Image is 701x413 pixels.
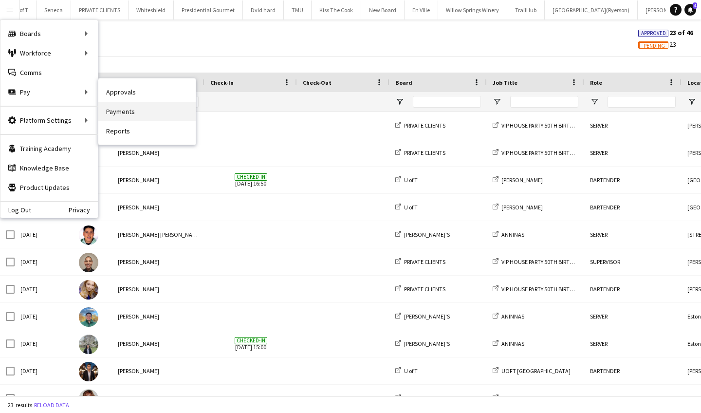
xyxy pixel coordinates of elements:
[608,96,676,108] input: Role Filter Input
[303,79,332,86] span: Check-Out
[493,340,524,347] a: ANINNAS
[79,335,98,354] img: Karen Barajas
[404,122,445,129] span: PRIVATE CLIENTS
[79,307,98,327] img: Felipe Mantilla
[501,122,583,129] span: VIP HOUSE PARTY 50TH BIRTHDAY
[15,276,73,302] div: [DATE]
[7,0,37,19] button: U of T
[235,337,267,344] span: Checked-in
[79,225,98,245] img: Rodolfo Sebastián López
[395,176,418,184] a: U of T
[584,357,682,384] div: BARTENDER
[493,204,543,211] a: [PERSON_NAME]
[687,97,696,106] button: Open Filter Menu
[638,28,693,37] span: 23 of 46
[395,340,450,347] a: [PERSON_NAME]'S
[15,357,73,384] div: [DATE]
[174,0,243,19] button: Presidential Gourmet
[404,149,445,156] span: PRIVATE CLIENTS
[584,330,682,357] div: SERVER
[243,0,284,19] button: Dvid hard
[79,362,98,381] img: Carlos Perez
[0,82,98,102] div: Pay
[644,43,665,49] span: Pending
[112,139,204,166] div: [PERSON_NAME]
[584,221,682,248] div: SERVER
[235,173,267,181] span: Checked-in
[493,313,524,320] a: ANINNAS
[0,63,98,82] a: Comms
[15,303,73,330] div: [DATE]
[404,176,418,184] span: U of T
[413,96,481,108] input: Board Filter Input
[584,194,682,221] div: BARTENDER
[112,303,204,330] div: [PERSON_NAME]
[584,167,682,193] div: BARTENDER
[98,102,196,121] a: Payments
[79,253,98,272] img: Robin Lewko
[501,313,524,320] span: ANINNAS
[98,121,196,141] a: Reports
[405,0,438,19] button: En Ville
[0,158,98,178] a: Knowledge Base
[501,176,543,184] span: [PERSON_NAME]
[501,258,583,265] span: VIP HOUSE PARTY 50TH BIRTHDAY
[404,285,445,293] span: PRIVATE CLIENTS
[404,367,418,375] span: U of T
[395,231,450,238] a: [PERSON_NAME]'S
[584,139,682,166] div: SERVER
[395,258,445,265] a: PRIVATE CLIENTS
[129,0,174,19] button: Whiteshield
[0,24,98,43] div: Boards
[112,248,204,275] div: [PERSON_NAME]
[501,285,583,293] span: VIP HOUSE PARTY 50TH BIRTHDAY
[501,340,524,347] span: ANINNAS
[112,357,204,384] div: [PERSON_NAME]
[112,167,204,193] div: [PERSON_NAME]
[404,394,418,402] span: U of T
[284,0,312,19] button: TMU
[501,394,571,402] span: UOFT [GEOGRAPHIC_DATA]
[79,280,98,300] img: Alina Caza
[404,204,418,211] span: U of T
[693,2,697,9] span: 4
[15,248,73,275] div: [DATE]
[112,276,204,302] div: [PERSON_NAME]
[590,97,599,106] button: Open Filter Menu
[438,0,507,19] button: Willow Springs Winery
[501,204,543,211] span: [PERSON_NAME]
[404,258,445,265] span: PRIVATE CLIENTS
[210,330,291,357] span: [DATE] 15:00
[79,389,98,409] img: irene morava
[493,176,543,184] a: [PERSON_NAME]
[0,206,31,214] a: Log Out
[15,330,73,357] div: [DATE]
[493,231,524,238] a: ANNINAS
[493,285,583,293] a: VIP HOUSE PARTY 50TH BIRTHDAY
[641,30,666,37] span: Approved
[15,221,73,248] div: [DATE]
[395,149,445,156] a: PRIVATE CLIENTS
[493,149,583,156] a: VIP HOUSE PARTY 50TH BIRTHDAY
[404,340,450,347] span: [PERSON_NAME]'S
[312,0,361,19] button: Kiss The Cook
[545,0,638,19] button: [GEOGRAPHIC_DATA](Ryerson)
[584,248,682,275] div: SUPERVISOR
[493,79,517,86] span: Job Title
[361,0,405,19] button: New Board
[395,394,418,402] a: U of T
[0,111,98,130] div: Platform Settings
[395,79,412,86] span: Board
[501,367,571,375] span: UOFT [GEOGRAPHIC_DATA]
[0,178,98,197] a: Product Updates
[395,97,404,106] button: Open Filter Menu
[37,0,71,19] button: Seneca
[0,139,98,158] a: Training Academy
[501,149,583,156] span: VIP HOUSE PARTY 50TH BIRTHDAY
[112,194,204,221] div: [PERSON_NAME]
[501,231,524,238] span: ANNINAS
[0,43,98,63] div: Workforce
[590,79,602,86] span: Role
[493,367,571,375] a: UOFT [GEOGRAPHIC_DATA]
[584,276,682,302] div: BARTENDER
